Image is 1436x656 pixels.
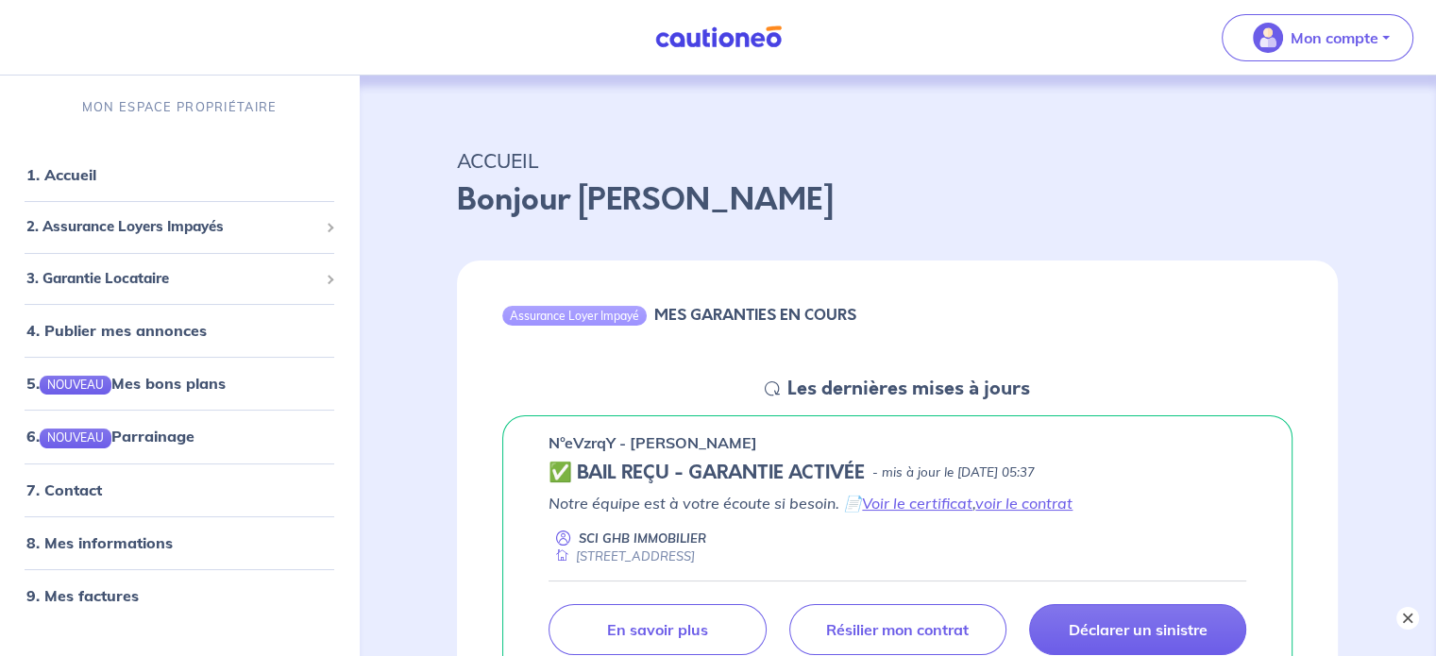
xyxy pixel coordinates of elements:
[654,306,856,324] h6: MES GARANTIES EN COURS
[975,494,1073,513] a: voir le contrat
[457,177,1338,223] p: Bonjour [PERSON_NAME]
[8,471,351,509] div: 7. Contact
[8,156,351,193] div: 1. Accueil
[787,378,1030,400] h5: Les dernières mises à jours
[26,165,96,184] a: 1. Accueil
[549,462,865,484] h5: ✅ BAIL REÇU - GARANTIE ACTIVÉE
[8,364,351,402] div: 5.NOUVEAUMes bons plans
[862,494,972,513] a: Voir le certificat
[26,374,226,393] a: 5.NOUVEAUMes bons plans
[8,261,351,297] div: 3. Garantie Locataire
[26,480,102,499] a: 7. Contact
[1291,26,1378,49] p: Mon compte
[502,306,647,325] div: Assurance Loyer Impayé
[579,530,706,547] p: SCI GHB IMMOBILIER
[8,311,351,349] div: 4. Publier mes annonces
[549,547,695,565] div: [STREET_ADDRESS]
[26,427,194,446] a: 6.NOUVEAUParrainage
[1396,607,1419,630] button: ×
[26,216,318,238] span: 2. Assurance Loyers Impayés
[8,577,351,614] div: 9. Mes factures
[549,492,1246,514] p: Notre équipe est à votre écoute si besoin. 📄 ,
[872,463,1035,482] p: - mis à jour le [DATE] 05:37
[26,268,318,290] span: 3. Garantie Locataire
[457,143,1338,177] p: ACCUEIL
[8,524,351,562] div: 8. Mes informations
[1222,14,1413,61] button: illu_account_valid_menu.svgMon compte
[8,417,351,455] div: 6.NOUVEAUParrainage
[26,533,173,552] a: 8. Mes informations
[8,209,351,245] div: 2. Assurance Loyers Impayés
[1253,23,1283,53] img: illu_account_valid_menu.svg
[549,462,1246,484] div: state: CONTRACT-VALIDATED, Context: LESS-THAN-20-DAYS,CHOOSE-CERTIFICATE,ALONE,LESSOR-DOCUMENTS
[82,98,277,116] p: MON ESPACE PROPRIÉTAIRE
[26,321,207,340] a: 4. Publier mes annonces
[549,431,757,454] p: n°eVzrqY - [PERSON_NAME]
[648,25,789,49] img: Cautioneo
